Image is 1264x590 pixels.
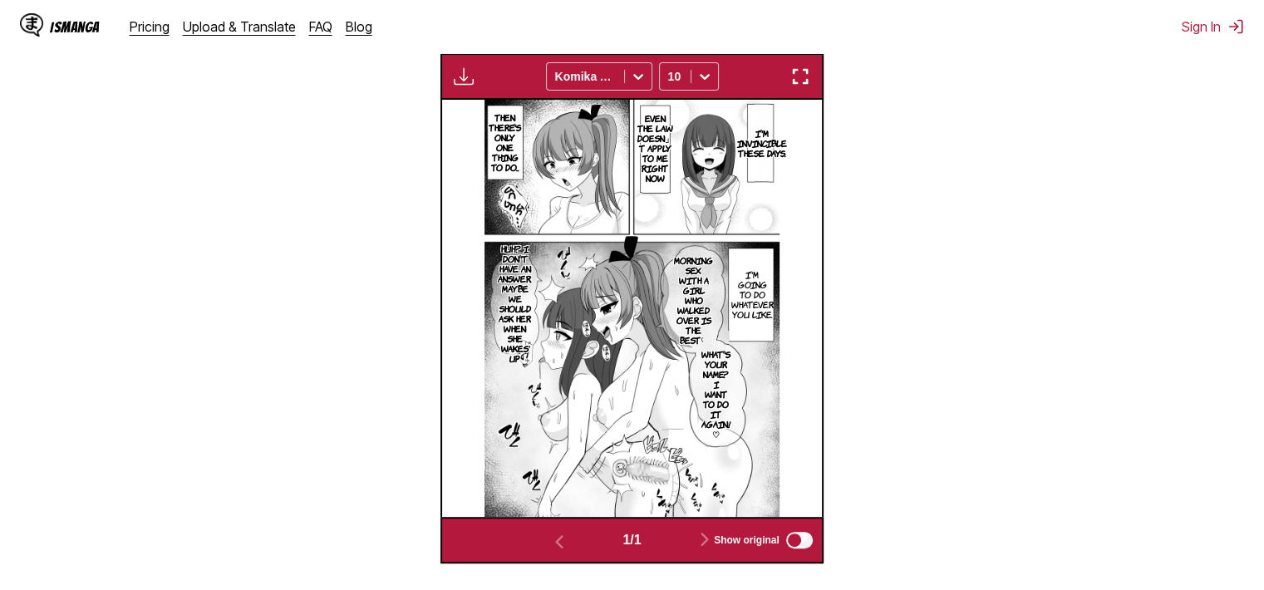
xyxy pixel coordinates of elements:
p: Morning sex with a girl who walked over is the best♡ [671,252,716,348]
img: Download translated images [454,66,474,86]
a: Blog [346,18,372,35]
p: Huh? I don't have an answer. Maybe we should ask her when she wakes up [494,240,535,366]
a: FAQ [309,18,332,35]
p: Then there's only one thing to do... [485,109,524,175]
span: 1 / 1 [622,533,641,548]
p: What's your name? I want to do it again! ♡ [698,346,734,442]
img: Manga Panel [484,100,780,517]
img: Enter fullscreen [790,66,810,86]
a: IsManga LogoIsManga [20,13,130,40]
input: Show original [786,532,813,548]
img: IsManga Logo [20,13,43,37]
a: Upload & Translate [183,18,296,35]
img: Sign out [1227,18,1244,35]
p: Even the law doesn」t apply to me right now [634,110,676,186]
button: Sign In [1182,18,1244,35]
p: I'm going to do whatever you like. [728,266,777,322]
img: Previous page [549,532,569,552]
div: IsManga [50,19,100,35]
img: Next page [695,529,715,549]
span: Show original [714,534,780,546]
a: Pricing [130,18,170,35]
p: I'm invincible these days. [734,125,790,161]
